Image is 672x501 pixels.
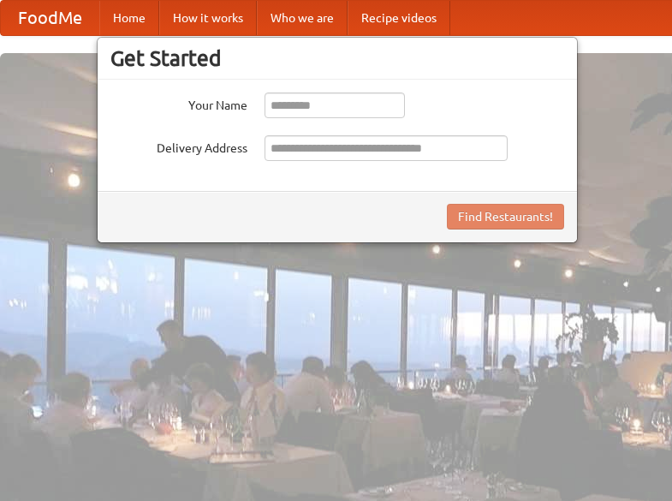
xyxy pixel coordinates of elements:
[110,135,247,157] label: Delivery Address
[447,204,564,230] button: Find Restaurants!
[110,45,564,71] h3: Get Started
[348,1,450,35] a: Recipe videos
[257,1,348,35] a: Who we are
[99,1,159,35] a: Home
[159,1,257,35] a: How it works
[110,92,247,114] label: Your Name
[1,1,99,35] a: FoodMe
